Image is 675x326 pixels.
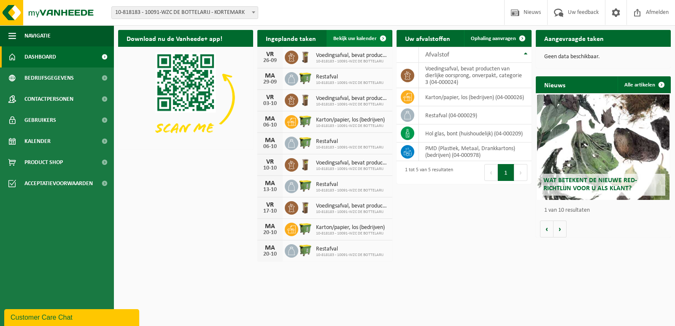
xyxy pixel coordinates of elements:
span: 10-818183 - 10091-WZC DE BOTTELARIJ - KORTEMARK [112,7,258,19]
div: 06-10 [262,144,278,150]
img: WB-0140-HPE-BN-01 [298,92,313,107]
button: Volgende [553,221,567,237]
span: Acceptatievoorwaarden [24,173,93,194]
span: Contactpersonen [24,89,73,110]
button: Previous [484,164,498,181]
span: Gebruikers [24,110,56,131]
div: 03-10 [262,101,278,107]
td: hol glas, bont (huishoudelijk) (04-000209) [419,124,532,143]
span: 10-818183 - 10091-WZC DE BOTTELARIJ [316,253,383,258]
div: 1 tot 5 van 5 resultaten [401,163,453,182]
span: 10-818183 - 10091-WZC DE BOTTELARIJ [316,59,388,64]
div: MA [262,180,278,187]
td: voedingsafval, bevat producten van dierlijke oorsprong, onverpakt, categorie 3 (04-000024) [419,63,532,88]
span: Wat betekent de nieuwe RED-richtlijn voor u als klant? [543,177,637,192]
td: karton/papier, los (bedrijven) (04-000026) [419,88,532,106]
div: 13-10 [262,187,278,193]
span: Karton/papier, los (bedrijven) [316,117,385,124]
span: Voedingsafval, bevat producten van dierlijke oorsprong, onverpakt, categorie 3 [316,160,388,167]
span: Navigatie [24,25,51,46]
span: Karton/papier, los (bedrijven) [316,224,385,231]
h2: Aangevraagde taken [536,30,612,46]
span: Restafval [316,138,383,145]
span: 10-818183 - 10091-WZC DE BOTTELARIJ [316,81,383,86]
img: WB-1100-HPE-GN-50 [298,243,313,257]
div: VR [262,51,278,58]
div: MA [262,116,278,122]
span: Ophaling aanvragen [471,36,516,41]
div: 10-10 [262,165,278,171]
div: 26-09 [262,58,278,64]
span: 10-818183 - 10091-WZC DE BOTTELARIJ [316,167,388,172]
div: 20-10 [262,230,278,236]
div: 06-10 [262,122,278,128]
h2: Nieuws [536,76,574,93]
span: 10-818183 - 10091-WZC DE BOTTELARIJ [316,210,388,215]
img: Download de VHEPlus App [118,47,253,148]
td: restafval (04-000029) [419,106,532,124]
h2: Download nu de Vanheede+ app! [118,30,231,46]
div: VR [262,94,278,101]
p: Geen data beschikbaar. [544,54,662,60]
a: Alle artikelen [618,76,670,93]
span: Restafval [316,181,383,188]
span: Kalender [24,131,51,152]
p: 1 van 10 resultaten [544,207,667,213]
h2: Ingeplande taken [257,30,324,46]
div: VR [262,159,278,165]
span: 10-818183 - 10091-WZC DE BOTTELARIJ [316,145,383,150]
span: Restafval [316,246,383,253]
img: WB-0140-HPE-BN-01 [298,49,313,64]
span: 10-818183 - 10091-WZC DE BOTTELARIJ - KORTEMARK [111,6,258,19]
span: 10-818183 - 10091-WZC DE BOTTELARIJ [316,124,385,129]
img: WB-1100-HPE-GN-50 [298,178,313,193]
td: PMD (Plastiek, Metaal, Drankkartons) (bedrijven) (04-000978) [419,143,532,161]
span: 10-818183 - 10091-WZC DE BOTTELARIJ [316,102,388,107]
img: WB-0140-HPE-BN-01 [298,200,313,214]
span: Afvalstof [425,51,449,58]
span: Bedrijfsgegevens [24,67,74,89]
button: Vorige [540,221,553,237]
h2: Uw afvalstoffen [397,30,459,46]
span: Product Shop [24,152,63,173]
a: Wat betekent de nieuwe RED-richtlijn voor u als klant? [537,94,670,200]
img: WB-1100-HPE-GN-50 [298,135,313,150]
img: WB-1100-HPE-GN-50 [298,221,313,236]
img: WB-0140-HPE-BN-01 [298,157,313,171]
button: 1 [498,164,514,181]
div: 20-10 [262,251,278,257]
span: Voedingsafval, bevat producten van dierlijke oorsprong, onverpakt, categorie 3 [316,52,388,59]
span: Dashboard [24,46,56,67]
div: 29-09 [262,79,278,85]
div: MA [262,137,278,144]
button: Next [514,164,527,181]
span: 10-818183 - 10091-WZC DE BOTTELARIJ [316,188,383,193]
span: Restafval [316,74,383,81]
span: 10-818183 - 10091-WZC DE BOTTELARIJ [316,231,385,236]
div: VR [262,202,278,208]
div: MA [262,73,278,79]
span: Voedingsafval, bevat producten van dierlijke oorsprong, onverpakt, categorie 3 [316,95,388,102]
span: Voedingsafval, bevat producten van dierlijke oorsprong, onverpakt, categorie 3 [316,203,388,210]
span: Bekijk uw kalender [333,36,377,41]
div: MA [262,223,278,230]
iframe: chat widget [4,307,141,326]
a: Ophaling aanvragen [464,30,531,47]
a: Bekijk uw kalender [327,30,391,47]
div: 17-10 [262,208,278,214]
div: MA [262,245,278,251]
img: WB-1100-HPE-GN-50 [298,114,313,128]
img: WB-1100-HPE-GN-50 [298,71,313,85]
